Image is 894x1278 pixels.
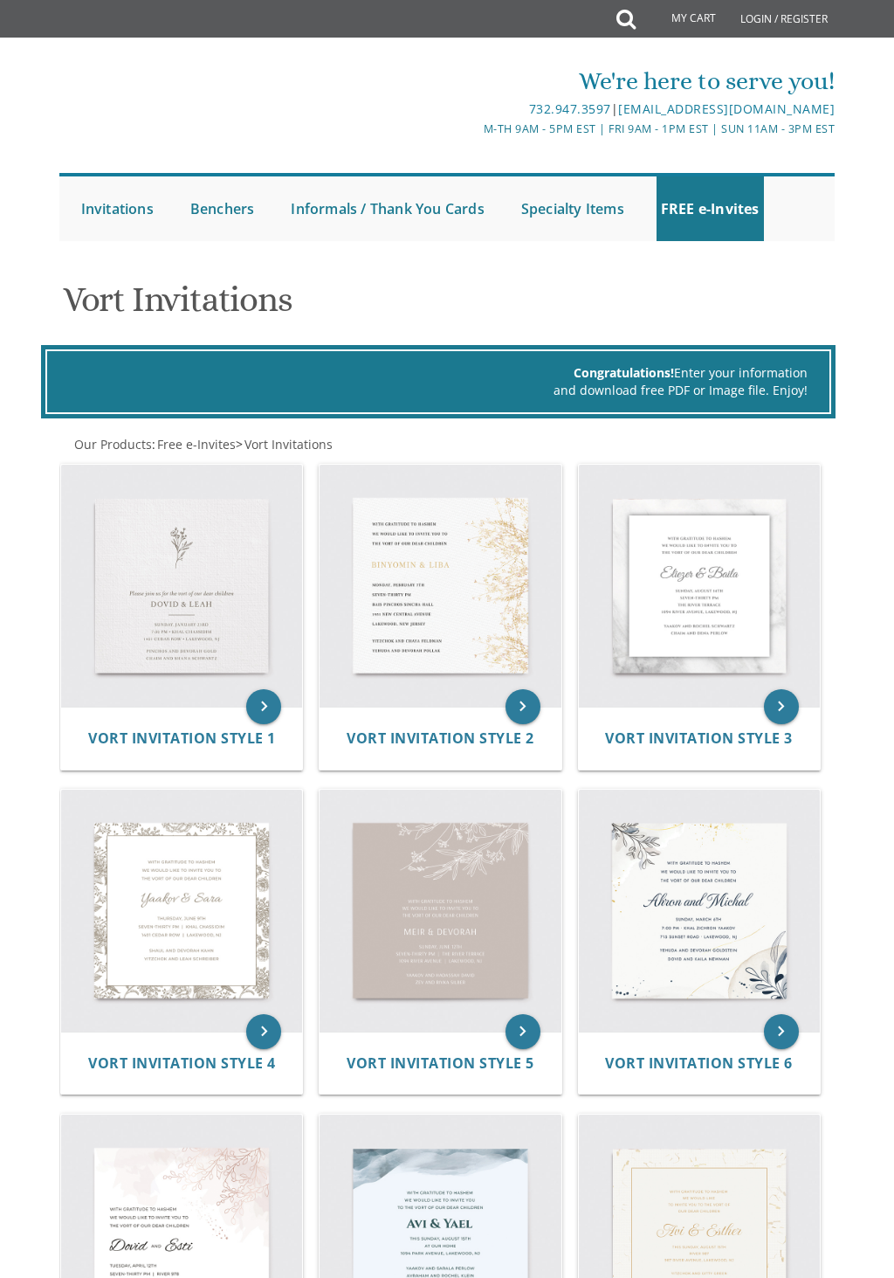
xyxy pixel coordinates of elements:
span: Vort Invitation Style 2 [347,729,534,748]
span: Vort Invitation Style 3 [605,729,793,748]
span: Vort Invitation Style 6 [605,1053,793,1073]
a: keyboard_arrow_right [764,689,799,724]
div: We're here to serve you! [319,64,836,99]
img: Vort Invitation Style 3 [579,465,820,706]
a: My Cart [634,2,728,37]
a: Our Products [72,436,152,452]
a: Vort Invitation Style 1 [88,730,276,747]
a: keyboard_arrow_right [764,1014,799,1049]
span: > [236,436,333,452]
a: Vort Invitation Style 2 [347,730,534,747]
a: Specialty Items [517,176,629,241]
a: 732.947.3597 [529,100,611,117]
span: Vort Invitation Style 4 [88,1053,276,1073]
div: : [59,436,836,453]
a: Benchers [186,176,259,241]
span: Free e-Invites [157,436,236,452]
div: | [319,99,836,120]
img: Vort Invitation Style 5 [320,790,560,1031]
a: Informals / Thank You Cards [286,176,488,241]
div: Enter your information [69,364,808,382]
a: Vort Invitations [243,436,333,452]
span: Congratulations! [574,364,674,381]
a: keyboard_arrow_right [505,689,540,724]
h1: Vort Invitations [63,280,831,332]
a: keyboard_arrow_right [246,689,281,724]
span: Vort Invitations [244,436,333,452]
a: Vort Invitation Style 6 [605,1055,793,1072]
a: keyboard_arrow_right [505,1014,540,1049]
div: and download free PDF or Image file. Enjoy! [69,382,808,399]
a: Free e-Invites [155,436,236,452]
img: Vort Invitation Style 6 [579,790,820,1031]
a: Vort Invitation Style 3 [605,730,793,747]
a: [EMAIL_ADDRESS][DOMAIN_NAME] [618,100,835,117]
a: Vort Invitation Style 5 [347,1055,534,1072]
img: Vort Invitation Style 2 [320,465,560,706]
a: Vort Invitation Style 4 [88,1055,276,1072]
div: M-Th 9am - 5pm EST | Fri 9am - 1pm EST | Sun 11am - 3pm EST [319,120,836,138]
span: Vort Invitation Style 5 [347,1053,534,1073]
img: Vort Invitation Style 1 [61,465,302,706]
span: Vort Invitation Style 1 [88,729,276,748]
a: keyboard_arrow_right [246,1014,281,1049]
a: FREE e-Invites [657,176,764,241]
a: Invitations [77,176,158,241]
img: Vort Invitation Style 4 [61,790,302,1031]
